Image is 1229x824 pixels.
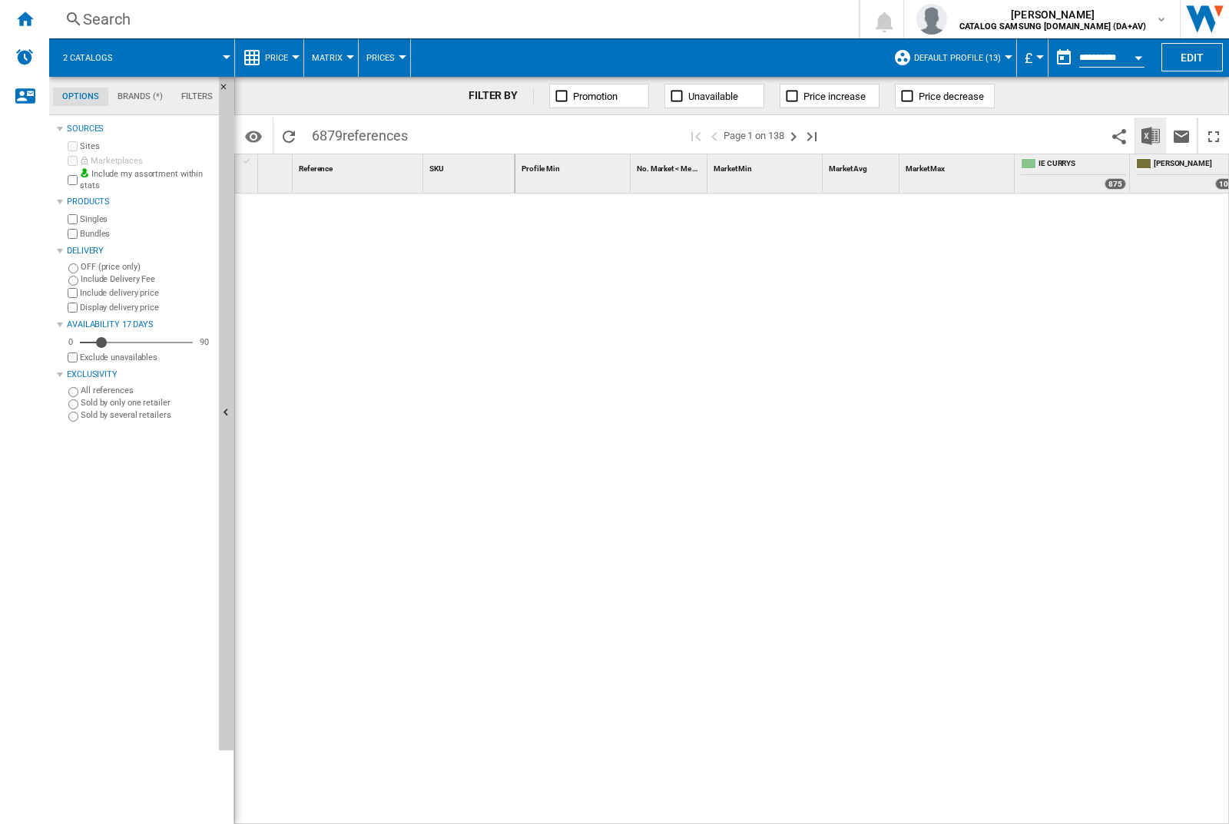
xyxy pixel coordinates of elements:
span: Market Max [906,164,945,173]
div: Products [67,196,213,208]
span: 6879 [304,117,416,150]
div: Profile Min Sort None [518,154,630,178]
button: Share this bookmark with others [1104,117,1135,154]
input: Include delivery price [68,288,78,298]
div: Sort None [261,154,292,178]
label: Include Delivery Fee [81,273,213,285]
span: SKU [429,164,444,173]
input: Singles [68,214,78,224]
span: Price increase [803,91,866,102]
span: Default profile (13) [914,53,1001,63]
button: Hide [219,77,234,750]
button: Send this report by email [1166,117,1197,154]
button: Last page [803,117,821,154]
img: alerts-logo.svg [15,48,34,66]
button: Edit [1161,43,1223,71]
img: profile.jpg [916,4,947,35]
md-tab-item: Filters [172,88,222,106]
div: Market Avg Sort None [826,154,899,178]
button: £ [1025,38,1040,77]
label: Include my assortment within stats [80,168,213,192]
span: Promotion [573,91,618,102]
input: Sites [68,141,78,151]
input: Bundles [68,229,78,239]
input: OFF (price only) [68,263,78,273]
button: Promotion [549,84,649,108]
div: SKU Sort None [426,154,515,178]
label: Bundles [80,228,213,240]
div: Sort None [518,154,630,178]
div: Sort None [826,154,899,178]
span: Market Min [714,164,752,173]
button: Options [238,122,269,150]
div: Sort None [426,154,515,178]
button: Hide [219,77,237,104]
span: Matrix [312,53,343,63]
div: Availability 17 Days [67,319,213,331]
label: Include delivery price [80,287,213,299]
div: 875 offers sold by IE CURRYS [1105,178,1126,190]
button: md-calendar [1048,42,1079,73]
label: Display delivery price [80,302,213,313]
div: Sources [67,123,213,135]
span: Price decrease [919,91,984,102]
span: 2 catalogs [63,53,113,63]
div: Exclusivity [67,369,213,381]
span: No. Market < Me [637,164,691,173]
input: Sold by only one retailer [68,399,78,409]
input: Include Delivery Fee [68,276,78,286]
button: Default profile (13) [914,38,1009,77]
label: All references [81,385,213,396]
span: Price [265,53,288,63]
span: Profile Min [522,164,560,173]
span: £ [1025,50,1032,66]
div: 2 catalogs [57,38,227,77]
md-tab-item: Brands (*) [108,88,172,106]
label: Sites [80,141,213,152]
input: Marketplaces [68,156,78,166]
div: Sort None [296,154,422,178]
span: Unavailable [688,91,738,102]
button: Download in Excel [1135,117,1166,154]
div: Market Max Sort None [903,154,1014,178]
button: Price [265,38,296,77]
label: Exclude unavailables [80,352,213,363]
button: Reload [273,117,304,154]
input: Display delivery price [68,303,78,313]
div: 0 [65,336,77,348]
input: Sold by several retailers [68,412,78,422]
button: Open calendar [1125,41,1152,69]
button: First page [687,117,705,154]
span: IE CURRYS [1039,158,1126,171]
div: Market Min Sort None [711,154,822,178]
div: Default profile (13) [893,38,1009,77]
img: mysite-bg-18x18.png [80,168,89,177]
span: Reference [299,164,333,173]
div: Sort None [903,154,1014,178]
span: Prices [366,53,395,63]
div: FILTER BY [469,88,534,104]
input: Include my assortment within stats [68,170,78,190]
button: Matrix [312,38,350,77]
div: Delivery [67,245,213,257]
div: IE CURRYS 875 offers sold by IE CURRYS [1018,154,1129,193]
b: CATALOG SAMSUNG [DOMAIN_NAME] (DA+AV) [959,22,1146,31]
button: Prices [366,38,402,77]
span: [PERSON_NAME] [959,7,1146,22]
md-menu: Currency [1017,38,1048,77]
md-tab-item: Options [53,88,108,106]
div: 90 [196,336,213,348]
button: Price increase [780,84,880,108]
input: All references [68,387,78,397]
div: No. Market < Me Sort None [634,154,707,178]
button: Unavailable [664,84,764,108]
label: OFF (price only) [81,261,213,273]
label: Marketplaces [80,155,213,167]
div: Sort None [634,154,707,178]
label: Sold by several retailers [81,409,213,421]
span: references [343,127,408,144]
button: Price decrease [895,84,995,108]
